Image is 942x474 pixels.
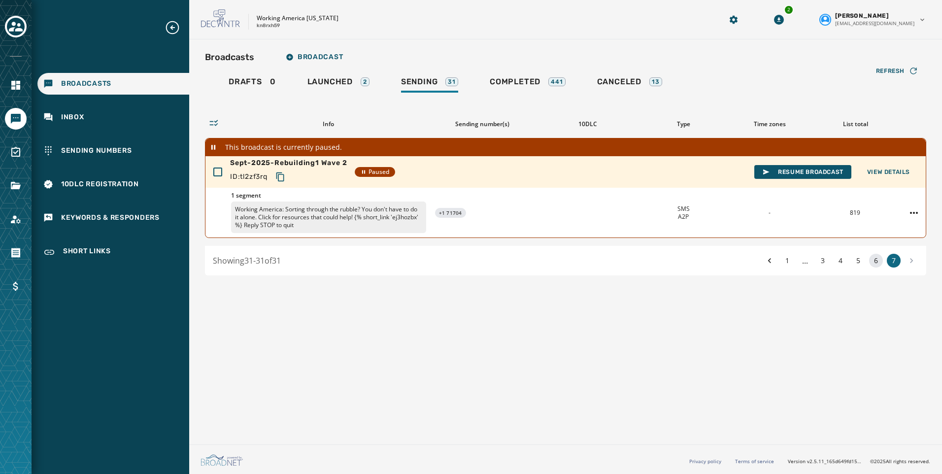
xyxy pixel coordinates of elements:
span: 10DLC Registration [61,179,139,189]
div: 2 [784,5,794,15]
span: Keywords & Responders [61,213,160,223]
div: 31 [445,77,458,86]
div: Time zones [731,120,809,128]
span: View Details [867,168,910,176]
span: Sending Numbers [61,146,132,156]
div: 2 [361,77,370,86]
p: Working America [US_STATE] [257,14,338,22]
span: SMS [677,205,690,213]
span: Completed [490,77,540,87]
h2: Broadcasts [205,50,254,64]
span: Version [788,458,862,465]
a: Navigate to Messaging [5,108,27,130]
p: kn8rxh59 [257,22,280,30]
a: Navigate to Short Links [37,240,189,264]
span: Short Links [63,246,111,258]
span: Broadcast [286,53,343,61]
a: Navigate to Surveys [5,141,27,163]
div: - [730,209,808,217]
span: ... [798,255,812,267]
a: Navigate to Sending Numbers [37,140,189,162]
a: Drafts0 [221,72,284,95]
button: Manage global settings [725,11,742,29]
span: Sending [401,77,438,87]
div: 441 [548,77,565,86]
button: View Details [859,165,918,179]
button: 4 [834,254,847,268]
button: Toggle account select drawer [5,16,27,37]
span: Sept-2025-Rebuilding1 Wave 2 [230,158,347,168]
span: Showing 31 - 31 of 31 [213,255,281,266]
a: Navigate to Billing [5,275,27,297]
a: Navigate to Broadcasts [37,73,189,95]
a: Privacy policy [689,458,721,465]
div: This broadcast is currently paused. [205,138,926,156]
div: Sending number(s) [434,120,531,128]
p: Working America: Sorting through the rubble? You don't have to do it alone. Click for resources t... [231,202,426,233]
span: [PERSON_NAME] [835,12,889,20]
span: [EMAIL_ADDRESS][DOMAIN_NAME] [835,20,914,27]
div: +1 71704 [435,208,466,218]
button: 1 [780,254,794,268]
span: Canceled [597,77,641,87]
span: 1 segment [231,192,426,200]
span: Broadcasts [61,79,111,89]
button: 3 [816,254,830,268]
button: Expand sub nav menu [165,20,188,35]
a: Launched2 [300,72,377,95]
div: List total [816,120,895,128]
a: Sending31 [393,72,466,95]
a: Navigate to Account [5,208,27,230]
a: Navigate to Keywords & Responders [37,207,189,229]
button: 7 [887,254,901,268]
button: 5 [851,254,865,268]
a: Navigate to Orders [5,242,27,264]
a: Terms of service [735,458,774,465]
span: Resume Broadcast [762,168,843,176]
button: User settings [815,8,930,31]
div: 0 [229,77,276,93]
a: Navigate to Files [5,175,27,197]
button: Broadcast [278,47,351,67]
div: Info [231,120,426,128]
a: Navigate to Inbox [37,106,189,128]
span: v2.5.11_165d649fd1592c218755210ebffa1e5a55c3084e [807,458,862,465]
span: A2P [678,213,689,221]
div: Type [644,120,723,128]
button: Copy text to clipboard [271,168,289,186]
a: Completed441 [482,72,573,95]
span: Inbox [61,112,84,122]
span: Launched [307,77,353,87]
span: © 2025 All rights reserved. [870,458,930,465]
a: Navigate to 10DLC Registration [37,173,189,195]
a: Navigate to Home [5,74,27,96]
span: ID: tl2zf3rq [230,172,268,182]
button: Download Menu [770,11,788,29]
a: Canceled13 [589,72,670,95]
span: Refresh [876,67,905,75]
div: 13 [649,77,662,86]
div: 819 [816,209,894,217]
button: Sept-2025-Rebuilding1 Wave 2 action menu [906,205,922,221]
span: Paused [361,168,389,176]
span: Drafts [229,77,262,87]
button: 6 [869,254,883,268]
div: 10DLC [539,120,637,128]
button: Refresh [868,63,926,79]
button: Resume Broadcast [754,165,851,179]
